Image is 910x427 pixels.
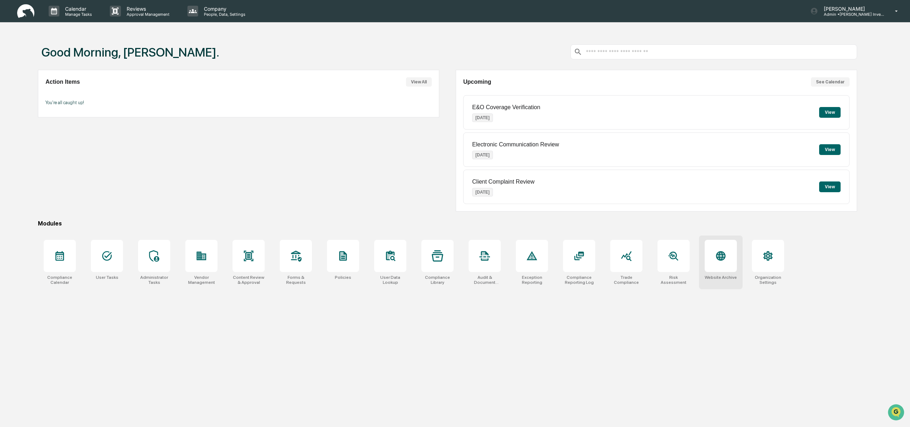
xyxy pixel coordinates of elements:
div: Vendor Management [185,275,217,285]
div: Forms & Requests [280,275,312,285]
p: You're all caught up! [45,100,432,105]
a: 🗄️Attestations [49,87,92,100]
button: View [819,107,841,118]
div: Content Review & Approval [233,275,265,285]
button: Start new chat [122,57,130,65]
button: View [819,144,841,155]
button: View [819,181,841,192]
div: Compliance Calendar [44,275,76,285]
iframe: Open customer support [887,403,906,423]
div: We're offline, we'll be back soon [24,62,93,68]
span: Attestations [59,90,89,97]
p: [DATE] [472,151,493,159]
h1: Good Morning, [PERSON_NAME]. [41,45,219,59]
a: 🔎Data Lookup [4,101,48,114]
div: Compliance Reporting Log [563,275,595,285]
span: Preclearance [14,90,46,97]
p: Electronic Communication Review [472,141,559,148]
div: 🗄️ [52,91,58,97]
p: Company [198,6,249,12]
a: Powered byPylon [50,121,87,127]
div: Website Archive [705,275,737,280]
p: Approval Management [121,12,173,17]
p: People, Data, Settings [198,12,249,17]
p: [PERSON_NAME] [818,6,885,12]
input: Clear [19,33,118,40]
img: 1746055101610-c473b297-6a78-478c-a979-82029cc54cd1 [7,55,20,68]
div: Start new chat [24,55,117,62]
div: Risk Assessment [657,275,690,285]
div: Trade Compliance [610,275,642,285]
p: Manage Tasks [59,12,96,17]
h2: Action Items [45,79,80,85]
p: Reviews [121,6,173,12]
div: Organization Settings [752,275,784,285]
p: How can we help? [7,15,130,26]
button: See Calendar [811,77,850,87]
a: 🖐️Preclearance [4,87,49,100]
div: Audit & Document Logs [469,275,501,285]
span: Data Lookup [14,104,45,111]
div: Administrator Tasks [138,275,170,285]
div: 🖐️ [7,91,13,97]
img: logo [17,4,34,18]
p: Admin • [PERSON_NAME] Investment Advisory [818,12,885,17]
div: User Tasks [96,275,118,280]
div: 🔎 [7,105,13,110]
button: View All [406,77,432,87]
p: Calendar [59,6,96,12]
div: Modules [38,220,857,227]
p: [DATE] [472,113,493,122]
span: Pylon [71,121,87,127]
div: Exception Reporting [516,275,548,285]
div: User Data Lookup [374,275,406,285]
p: [DATE] [472,188,493,196]
h2: Upcoming [463,79,491,85]
p: Client Complaint Review [472,179,534,185]
div: Compliance Library [421,275,454,285]
p: E&O Coverage Verification [472,104,540,111]
div: Policies [335,275,351,280]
